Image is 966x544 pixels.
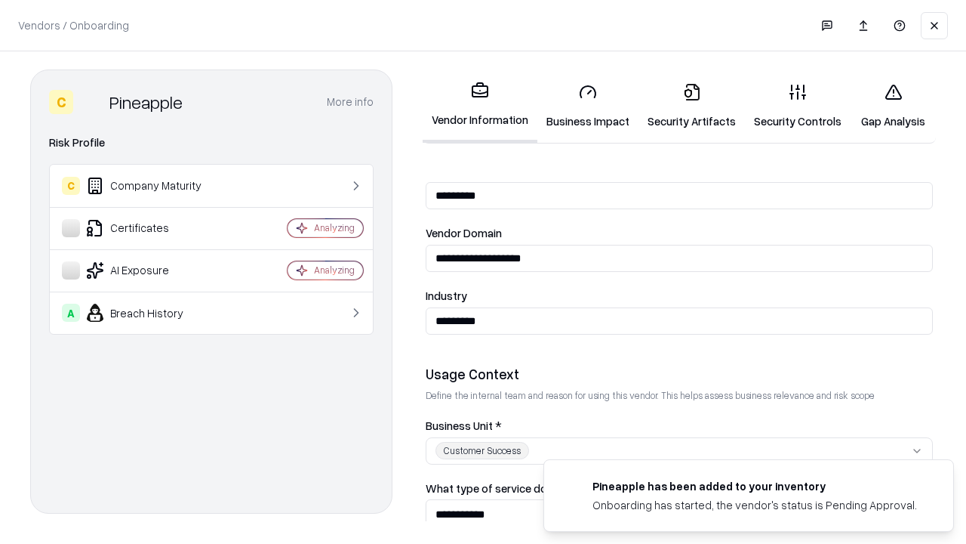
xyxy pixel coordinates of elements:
div: Onboarding has started, the vendor's status is Pending Approval. [592,497,917,513]
a: Vendor Information [423,70,537,143]
img: Pineapple [79,90,103,114]
div: Certificates [62,219,242,237]
div: AI Exposure [62,261,242,280]
label: Vendor Domain [426,227,933,239]
a: Security Controls [745,71,851,141]
img: pineappleenergy.com [562,478,580,496]
div: A [62,304,80,322]
div: C [49,90,73,114]
label: Industry [426,290,933,301]
div: Analyzing [314,264,355,277]
p: Vendors / Onboarding [18,17,129,33]
div: C [62,177,80,195]
p: Define the internal team and reason for using this vendor. This helps assess business relevance a... [426,389,933,402]
div: Usage Context [426,365,933,383]
a: Business Impact [537,71,638,141]
div: Analyzing [314,221,355,234]
a: Security Artifacts [638,71,745,141]
div: Risk Profile [49,134,374,152]
label: Business Unit * [426,420,933,431]
div: Breach History [62,304,242,322]
label: What type of service does the vendor provide? * [426,483,933,494]
div: Company Maturity [62,177,242,195]
div: Pineapple has been added to your inventory [592,478,917,494]
div: Customer Success [435,442,529,459]
div: Pineapple [109,90,183,114]
button: More info [327,88,374,116]
button: Customer Success [426,437,933,465]
a: Gap Analysis [851,71,936,141]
